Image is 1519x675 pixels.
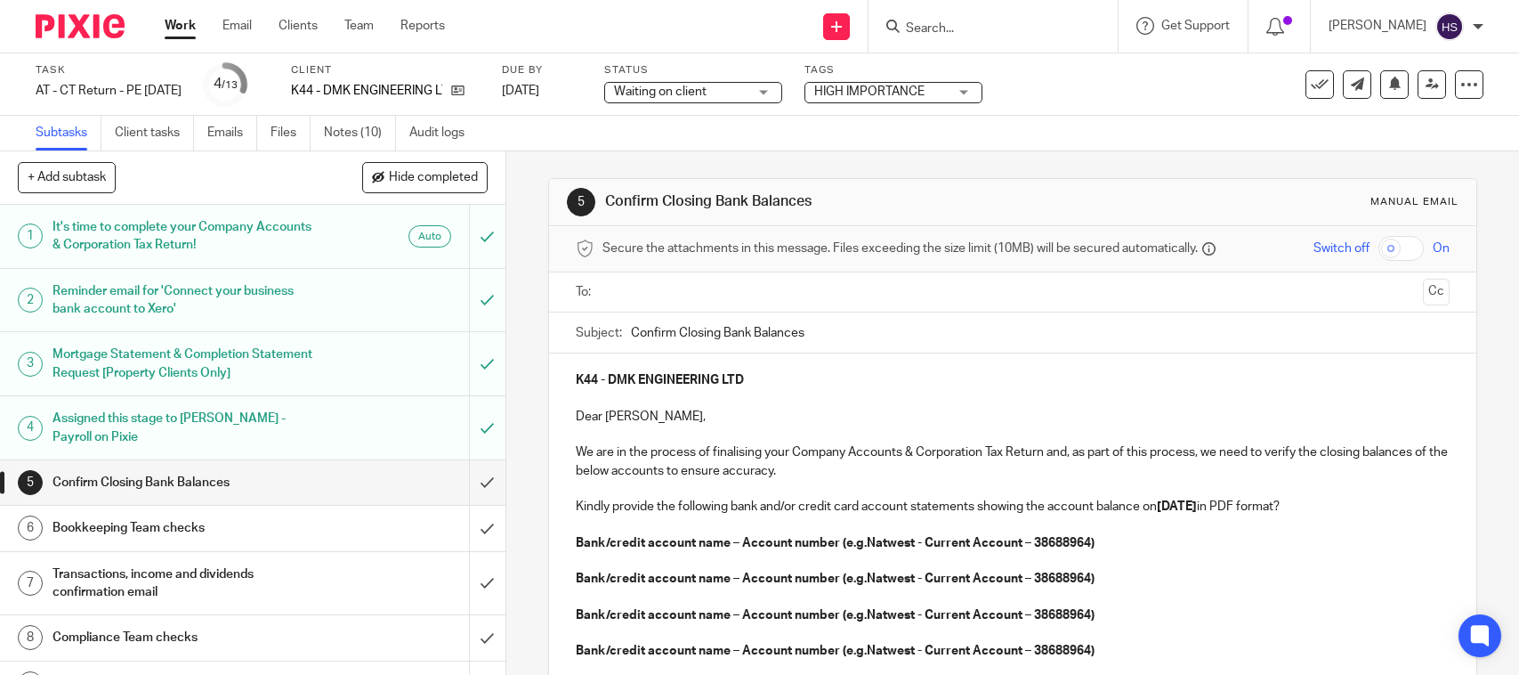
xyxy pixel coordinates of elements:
[502,85,539,97] span: [DATE]
[576,573,1095,585] strong: Bank/credit account name – Account number (e.g.Natwest - Current Account – 38688964)
[576,324,622,342] label: Subject:
[814,85,925,98] span: HIGH IMPORTANCE
[53,278,319,323] h1: Reminder email for 'Connect your business bank account to Xero'
[1370,195,1458,209] div: Manual email
[222,80,238,90] small: /13
[18,571,43,596] div: 7
[804,63,982,77] label: Tags
[279,17,318,35] a: Clients
[18,416,43,441] div: 4
[576,609,1095,622] strong: Bank/credit account name – Account number (e.g.Natwest - Current Account – 38688964)
[576,443,1449,480] p: We are in the process of finalising your Company Accounts & Corporation Tax Return and, as part o...
[1435,12,1464,41] img: svg%3E
[36,116,101,150] a: Subtasks
[408,225,451,248] div: Auto
[614,85,707,98] span: Waiting on client
[1423,279,1450,305] button: Cc
[502,63,582,77] label: Due by
[222,17,252,35] a: Email
[165,17,196,35] a: Work
[271,116,311,150] a: Files
[53,214,319,259] h1: It's time to complete your Company Accounts & Corporation Tax Return!
[207,116,257,150] a: Emails
[389,171,478,185] span: Hide completed
[18,352,43,377] div: 3
[576,498,1449,516] p: Kindly provide the following bank and/or credit card account statements showing the account balan...
[291,63,480,77] label: Client
[567,188,595,216] div: 5
[324,116,396,150] a: Notes (10)
[602,240,1198,257] span: Secure the attachments in this message. Files exceeding the size limit (10MB) will be secured aut...
[409,116,478,150] a: Audit logs
[1313,240,1370,257] span: Switch off
[1329,17,1426,35] p: [PERSON_NAME]
[362,162,488,192] button: Hide completed
[53,561,319,606] h1: Transactions, income and dividends confirmation email
[605,192,1051,211] h1: Confirm Closing Bank Balances
[400,17,445,35] a: Reports
[53,469,319,496] h1: Confirm Closing Bank Balances
[36,82,182,100] div: AT - CT Return - PE [DATE]
[576,283,595,301] label: To:
[53,515,319,541] h1: Bookkeeping Team checks
[604,63,782,77] label: Status
[291,82,442,100] p: K44 - DMK ENGINEERING LTD
[576,645,1095,657] strong: Bank/credit account name – Account number (e.g.Natwest - Current Account – 38688964)
[1433,240,1450,257] span: On
[18,516,43,541] div: 6
[36,82,182,100] div: AT - CT Return - PE 31-05-2025
[904,21,1064,37] input: Search
[1161,20,1230,32] span: Get Support
[18,625,43,650] div: 8
[53,405,319,451] h1: Assigned this stage to [PERSON_NAME] - Payroll on Pixie
[53,341,319,386] h1: Mortgage Statement & Completion Statement Request [Property Clients Only]
[18,470,43,495] div: 5
[53,624,319,651] h1: Compliance Team checks
[18,288,43,313] div: 2
[214,74,238,94] div: 4
[576,408,1449,426] p: Dear [PERSON_NAME],
[344,17,374,35] a: Team
[36,14,125,38] img: Pixie
[115,116,194,150] a: Client tasks
[18,162,116,192] button: + Add subtask
[576,374,744,386] strong: K44 - DMK ENGINEERING LTD
[36,63,182,77] label: Task
[1157,500,1197,513] strong: [DATE]
[18,224,43,248] div: 1
[576,537,1095,549] strong: Bank/credit account name – Account number (e.g.Natwest - Current Account – 38688964)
